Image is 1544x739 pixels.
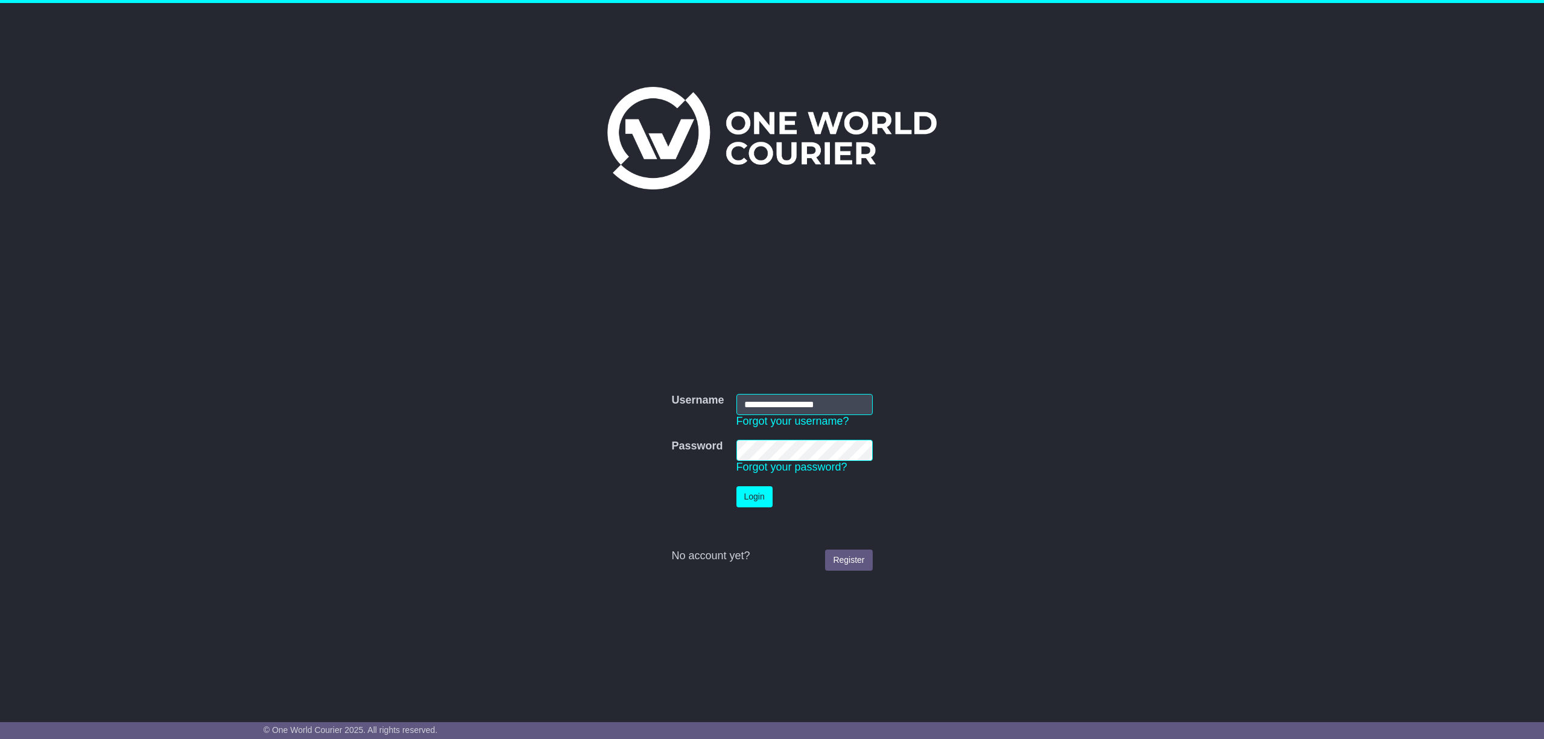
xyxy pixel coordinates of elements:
[671,550,872,563] div: No account yet?
[736,486,773,507] button: Login
[736,461,847,473] a: Forgot your password?
[736,415,849,427] a: Forgot your username?
[264,725,438,735] span: © One World Courier 2025. All rights reserved.
[607,87,937,189] img: One World
[671,440,723,453] label: Password
[825,550,872,571] a: Register
[671,394,724,407] label: Username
